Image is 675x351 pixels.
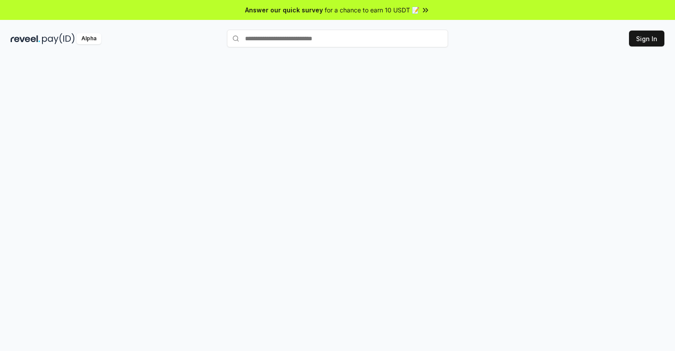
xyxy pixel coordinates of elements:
[77,33,101,44] div: Alpha
[11,33,40,44] img: reveel_dark
[325,5,419,15] span: for a chance to earn 10 USDT 📝
[42,33,75,44] img: pay_id
[629,31,664,46] button: Sign In
[245,5,323,15] span: Answer our quick survey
